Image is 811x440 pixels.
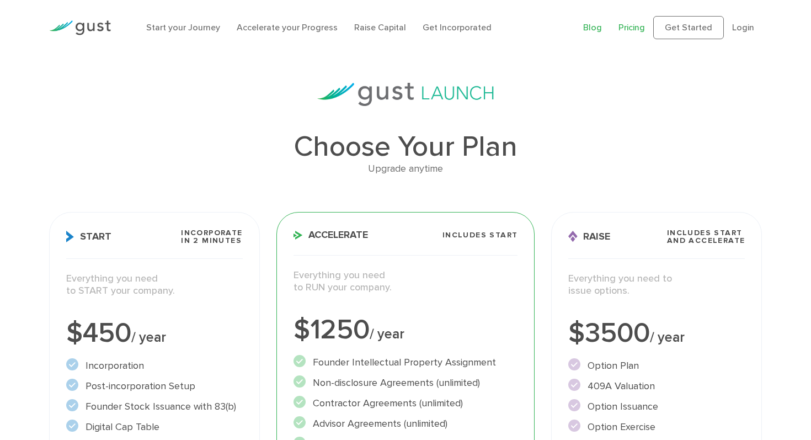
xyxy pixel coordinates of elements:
[294,396,518,411] li: Contractor Agreements (unlimited)
[583,22,602,33] a: Blog
[423,22,492,33] a: Get Incorporated
[370,326,404,342] span: / year
[294,269,518,294] p: Everything you need to RUN your company.
[66,420,243,434] li: Digital Cap Table
[568,379,745,394] li: 409A Valuation
[146,22,220,33] a: Start your Journey
[131,329,166,346] span: / year
[317,83,494,106] img: gust-launch-logos.svg
[294,316,518,344] div: $1250
[568,358,745,373] li: Option Plan
[650,329,685,346] span: / year
[66,320,243,347] div: $450
[732,22,754,33] a: Login
[49,161,762,177] div: Upgrade anytime
[568,320,745,347] div: $3500
[66,379,243,394] li: Post-incorporation Setup
[294,416,518,431] li: Advisor Agreements (unlimited)
[294,230,368,240] span: Accelerate
[568,231,610,242] span: Raise
[354,22,406,33] a: Raise Capital
[66,231,111,242] span: Start
[442,231,518,239] span: Includes START
[568,399,745,414] li: Option Issuance
[66,273,243,298] p: Everything you need to START your company.
[568,420,745,434] li: Option Exercise
[66,399,243,414] li: Founder Stock Issuance with 83(b)
[653,16,724,39] a: Get Started
[667,229,745,245] span: Includes START and ACCELERATE
[181,229,242,245] span: Incorporate in 2 Minutes
[66,231,74,242] img: Start Icon X2
[294,355,518,370] li: Founder Intellectual Property Assignment
[49,132,762,161] h1: Choose Your Plan
[49,20,111,35] img: Gust Logo
[237,22,338,33] a: Accelerate your Progress
[294,375,518,390] li: Non-disclosure Agreements (unlimited)
[568,231,578,242] img: Raise Icon
[66,358,243,373] li: Incorporation
[618,22,645,33] a: Pricing
[568,273,745,298] p: Everything you need to issue options.
[294,231,303,240] img: Accelerate Icon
